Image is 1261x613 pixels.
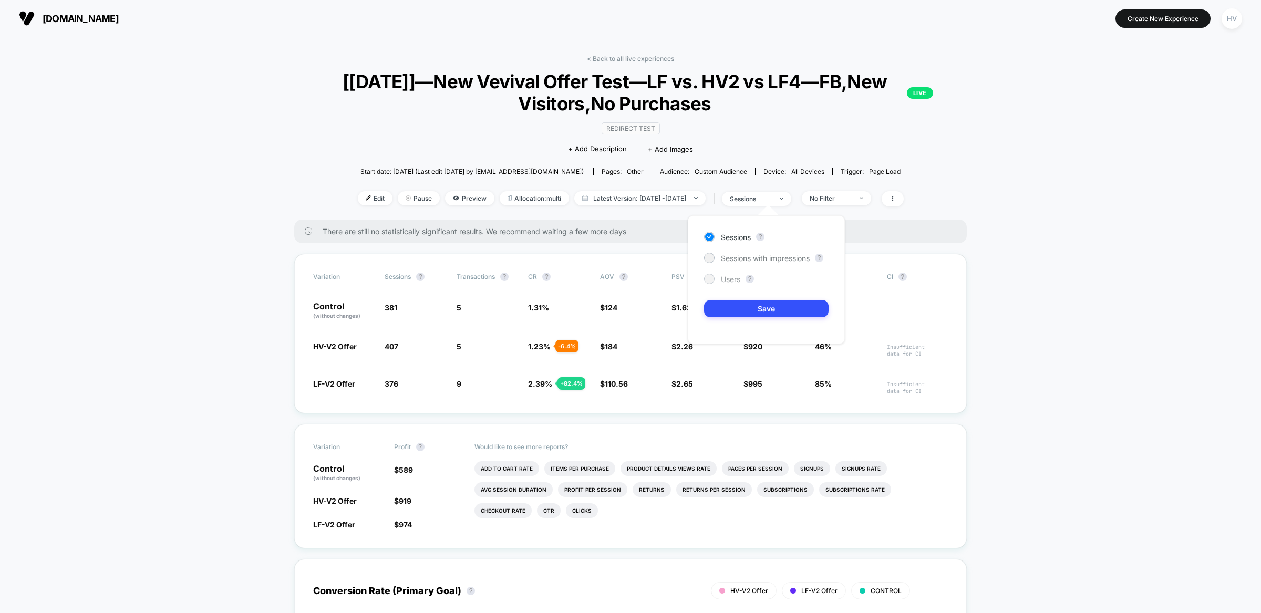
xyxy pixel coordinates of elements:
img: rebalance [508,195,512,201]
li: Pages Per Session [722,461,789,476]
div: Pages: [602,168,644,175]
span: LF-V2 Offer [801,587,838,595]
span: other [627,168,644,175]
span: $ [600,342,617,351]
span: $ [600,303,617,312]
div: HV [1222,8,1242,29]
button: ? [416,273,425,281]
button: ? [756,233,764,241]
div: Audience: [660,168,747,175]
div: No Filter [810,194,852,202]
span: 1.63 [676,303,691,312]
span: all devices [791,168,824,175]
li: Clicks [566,503,598,518]
li: Profit Per Session [558,482,627,497]
span: [DOMAIN_NAME] [43,13,119,24]
span: Pause [398,191,440,205]
span: $ [394,520,412,529]
button: ? [416,443,425,451]
button: Create New Experience [1115,9,1211,28]
li: Subscriptions [757,482,814,497]
span: Users [721,275,740,284]
span: Sessions [721,233,751,242]
span: 381 [385,303,397,312]
img: calendar [582,195,588,201]
span: 919 [399,496,411,505]
span: $ [743,379,762,388]
span: 2.39 % [528,379,552,388]
span: --- [887,305,948,320]
span: Allocation: multi [500,191,569,205]
span: Preview [445,191,494,205]
span: Profit [394,443,411,451]
span: HV-V2 Offer [313,496,357,505]
span: Insufficient data for CI [887,344,948,357]
span: PSV [671,273,685,280]
p: Control [313,302,374,320]
span: 85% [815,379,832,388]
button: ? [619,273,628,281]
span: 5 [457,342,461,351]
span: Start date: [DATE] (Last edit [DATE] by [EMAIL_ADDRESS][DOMAIN_NAME]) [360,168,584,175]
p: Control [313,464,384,482]
span: There are still no statistically significant results. We recommend waiting a few more days [323,227,946,236]
span: $ [394,496,411,505]
button: [DOMAIN_NAME] [16,10,122,27]
span: Page Load [869,168,901,175]
li: Product Details Views Rate [621,461,717,476]
span: Latest Version: [DATE] - [DATE] [574,191,706,205]
span: Device: [755,168,832,175]
button: ? [898,273,907,281]
li: Avg Session Duration [474,482,553,497]
button: ? [542,273,551,281]
span: Insufficient data for CI [887,381,948,394]
img: end [780,198,783,200]
div: - 6.4 % [555,340,578,352]
li: Subscriptions Rate [819,482,891,497]
span: CR [528,273,537,280]
span: CI [887,273,945,281]
button: ? [815,254,823,262]
p: LIVE [907,87,933,99]
li: Add To Cart Rate [474,461,539,476]
button: ? [467,587,475,595]
span: 995 [748,379,762,388]
span: Custom Audience [695,168,747,175]
span: HV-V2 Offer [730,587,768,595]
span: (without changes) [313,313,360,319]
div: sessions [730,195,772,203]
span: LF-V2 Offer [313,520,355,529]
img: edit [366,195,371,201]
div: Trigger: [841,168,901,175]
span: LF-V2 Offer [313,379,355,388]
button: Save [704,300,829,317]
li: Ctr [537,503,561,518]
span: Redirect Test [602,122,660,134]
button: HV [1218,8,1245,29]
div: + 82.4 % [557,377,585,390]
span: 9 [457,379,461,388]
span: 376 [385,379,398,388]
img: end [406,195,411,201]
span: + Add Images [648,145,693,153]
li: Checkout Rate [474,503,532,518]
span: Transactions [457,273,495,280]
li: Returns Per Session [676,482,752,497]
span: 2.26 [676,342,693,351]
span: CONTROL [871,587,902,595]
span: HV-V2 Offer [313,342,357,351]
img: end [694,197,698,199]
li: Signups Rate [835,461,887,476]
img: end [860,197,863,199]
a: < Back to all live experiences [587,55,674,63]
li: Returns [633,482,671,497]
button: ? [746,275,754,283]
span: 589 [399,465,413,474]
span: $ [671,342,693,351]
span: $ [671,379,693,388]
span: 110.56 [605,379,628,388]
span: 184 [605,342,617,351]
span: $ [394,465,413,474]
span: Sessions with impressions [721,254,810,263]
span: + Add Description [568,144,627,154]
